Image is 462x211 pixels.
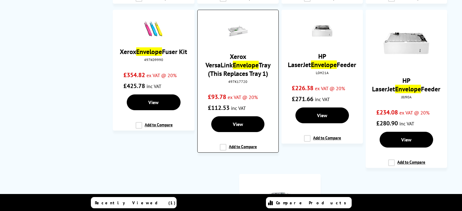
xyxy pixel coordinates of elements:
mark: Envelope [233,61,259,69]
span: View [148,99,159,105]
mark: Envelope [395,85,421,93]
span: £280.90 [376,119,398,127]
label: Add to Compare [220,144,257,155]
a: Recently Viewed (1) [91,197,177,208]
span: £271.66 [292,95,313,103]
span: ex VAT @ 20% [228,94,258,100]
img: Xerox-097S03286-Small.gif [269,185,291,206]
div: J8J90A [370,95,443,99]
span: £112.53 [208,104,229,112]
div: 497K09990 [117,57,190,62]
a: View [380,132,433,148]
span: inc VAT [231,105,246,111]
span: ex VAT @ 20% [399,110,429,116]
a: HP LaserJetEnvelopeFeeder [372,76,440,93]
mark: Envelope [136,47,162,56]
span: View [233,121,243,127]
span: £93.78 [208,93,226,101]
a: XeroxEnvelopeFuser Kit [120,47,187,56]
span: ex VAT @ 20% [315,85,345,91]
img: HP-LaserJet-Envelope-Feeder-J8J90A-front-small.jpg [384,20,429,66]
div: L0H21A [286,70,358,75]
span: inc VAT [399,121,414,127]
label: Add to Compare [304,135,341,147]
img: HP-L0H21A-EnvTray-Small.gif [312,20,333,42]
mark: Envelope [311,60,337,69]
label: Add to Compare [136,122,173,134]
span: inc VAT [315,96,330,102]
img: minislashes.png [142,20,165,37]
a: View [127,94,180,110]
a: HP LaserJetEnvelopeFeeder [288,52,356,69]
span: £425.78 [123,82,145,90]
span: View [401,137,412,143]
span: £234.08 [376,108,398,116]
a: Compare Products [266,197,352,208]
a: Xerox VersaLinkEnvelopeTray (This Replaces Tray 1) [205,52,271,78]
a: View [211,116,264,132]
span: Compare Products [276,200,350,206]
span: £226.38 [292,84,313,92]
label: Add to Compare [388,159,425,171]
span: Recently Viewed (1) [95,200,176,206]
span: £354.82 [123,71,145,79]
a: View [295,107,349,123]
span: ex VAT @ 20% [147,72,177,78]
span: inc VAT [147,83,161,89]
div: 497K17720 [202,79,274,84]
span: View [317,112,327,118]
img: Xerox-497K17720-Small.gif [227,21,249,42]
